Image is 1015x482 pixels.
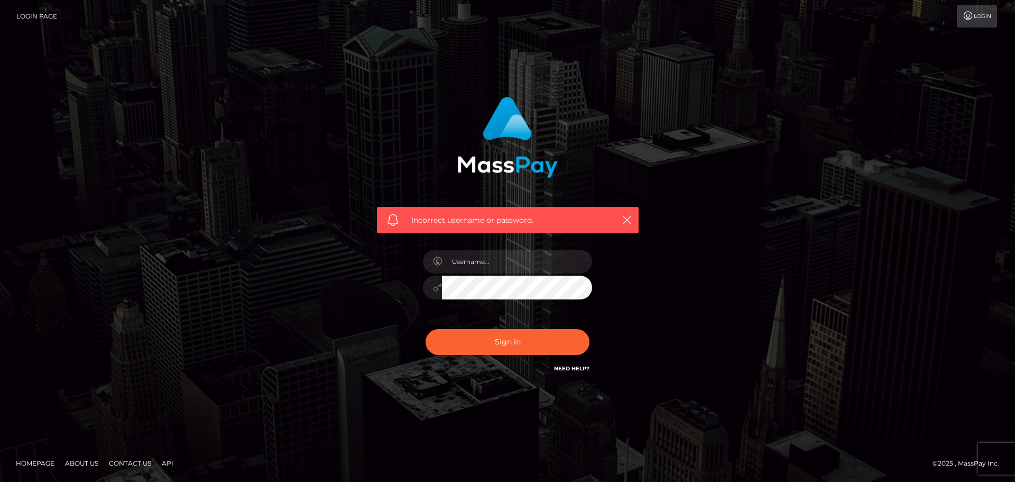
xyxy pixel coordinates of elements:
[442,250,592,274] input: Username...
[411,215,604,226] span: Incorrect username or password.
[457,97,558,178] img: MassPay Login
[957,5,997,28] a: Login
[12,455,59,471] a: Homepage
[933,458,1007,469] div: © 2025 , MassPay Inc.
[61,455,103,471] a: About Us
[158,455,178,471] a: API
[426,329,589,355] button: Sign in
[16,5,57,28] a: Login Page
[554,365,589,372] a: Need Help?
[105,455,155,471] a: Contact Us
